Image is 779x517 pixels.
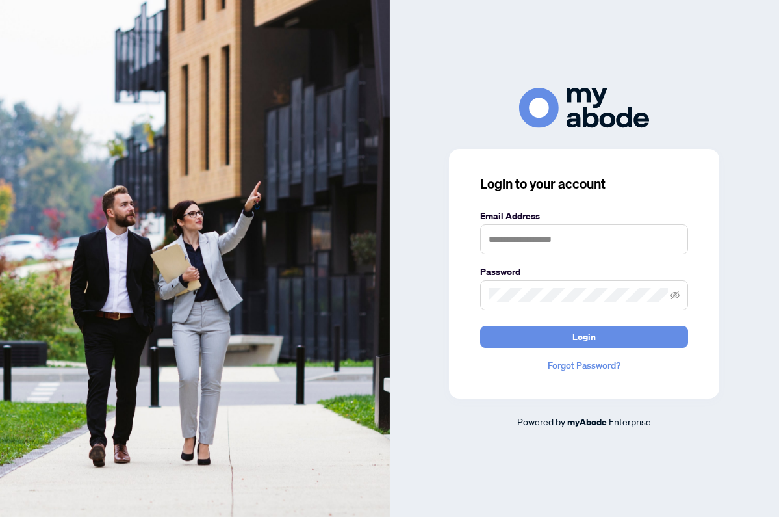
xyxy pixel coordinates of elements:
label: Email Address [480,209,688,223]
button: Login [480,326,688,348]
span: eye-invisible [670,291,680,300]
h3: Login to your account [480,175,688,193]
label: Password [480,265,688,279]
span: Login [572,326,596,347]
span: Powered by [517,416,565,427]
a: Forgot Password? [480,358,688,373]
span: Enterprise [609,416,651,427]
a: myAbode [567,415,607,429]
img: ma-logo [519,88,649,127]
